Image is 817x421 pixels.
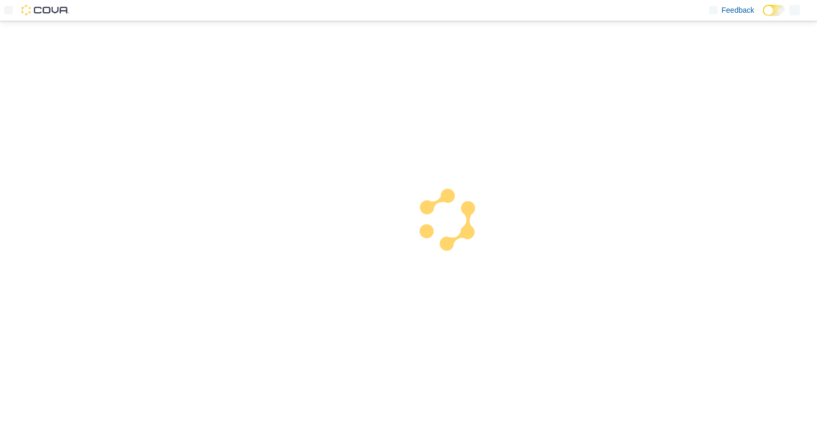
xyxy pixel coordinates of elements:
[408,181,488,261] img: cova-loader
[21,5,69,15] img: Cova
[722,5,754,15] span: Feedback
[763,5,785,16] input: Dark Mode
